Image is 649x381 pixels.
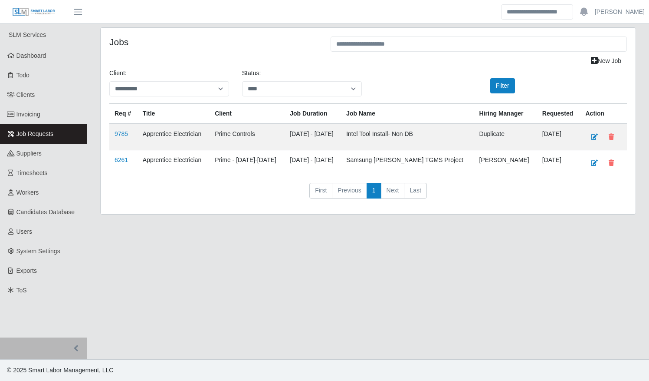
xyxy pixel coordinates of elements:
span: Exports [16,267,37,274]
td: Intel Tool Install- Non DB [341,124,474,150]
label: Client: [109,69,127,78]
a: 9785 [115,130,128,137]
td: [DATE] - [DATE] [285,124,341,150]
td: Prime - [DATE]-[DATE] [210,150,285,176]
a: 1 [367,183,381,199]
td: Duplicate [474,124,537,150]
label: Status: [242,69,261,78]
a: 6261 [115,156,128,163]
td: Apprentice Electrician [138,150,210,176]
th: Job Duration [285,104,341,124]
td: [DATE] - [DATE] [285,150,341,176]
span: ToS [16,287,27,294]
span: Timesheets [16,169,48,176]
span: Suppliers [16,150,42,157]
td: Prime Controls [210,124,285,150]
nav: pagination [109,183,627,205]
a: [PERSON_NAME] [595,7,645,17]
td: [DATE] [537,150,580,176]
th: Requested [537,104,580,124]
td: Apprentice Electrician [138,124,210,150]
th: Action [580,104,627,124]
h4: Jobs [109,36,318,47]
td: Samsung [PERSON_NAME] TGMS Project [341,150,474,176]
th: Job Name [341,104,474,124]
span: SLM Services [9,31,46,38]
th: Req # [109,104,138,124]
span: Job Requests [16,130,54,137]
a: New Job [585,53,627,69]
th: Client [210,104,285,124]
span: Users [16,228,33,235]
td: [PERSON_NAME] [474,150,537,176]
button: Filter [490,78,515,93]
span: Dashboard [16,52,46,59]
span: Todo [16,72,29,79]
input: Search [501,4,573,20]
span: Workers [16,189,39,196]
span: System Settings [16,248,60,255]
span: Clients [16,91,35,98]
th: Title [138,104,210,124]
th: Hiring Manager [474,104,537,124]
img: SLM Logo [12,7,56,17]
span: Invoicing [16,111,40,118]
td: [DATE] [537,124,580,150]
span: Candidates Database [16,209,75,215]
span: © 2025 Smart Labor Management, LLC [7,367,113,374]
